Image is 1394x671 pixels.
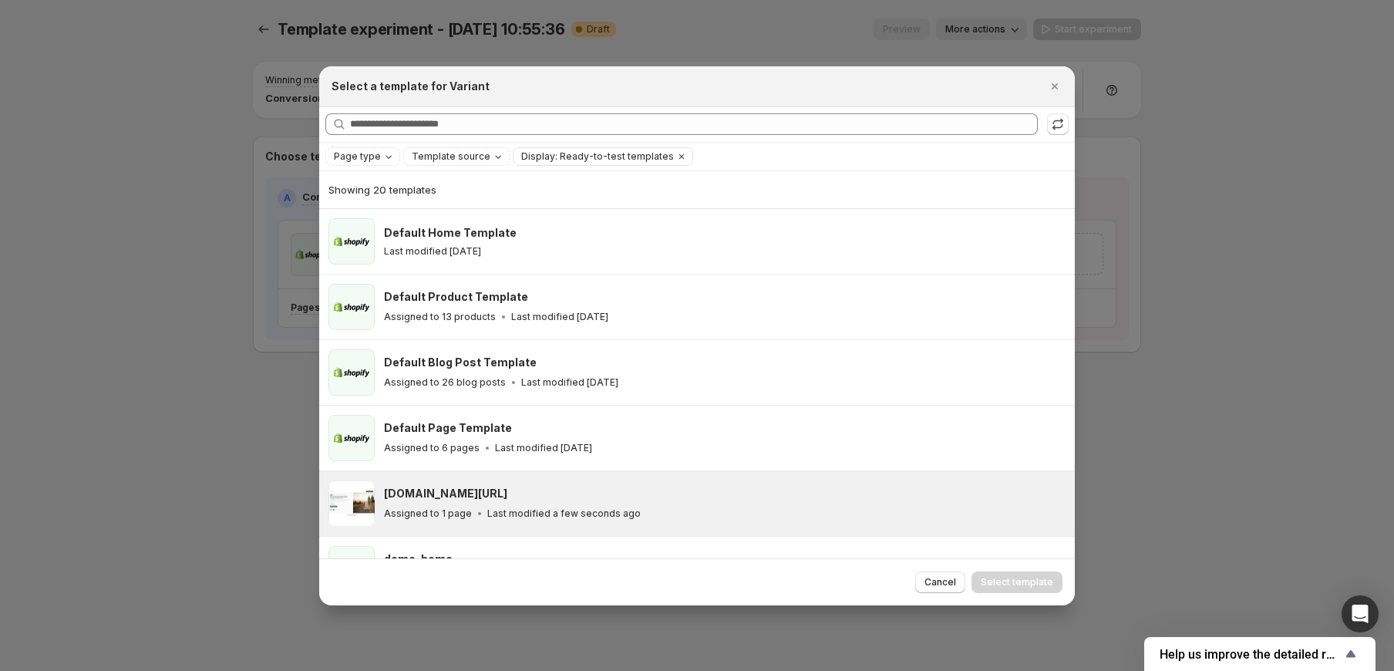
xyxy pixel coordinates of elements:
p: Last modified a few seconds ago [487,507,641,520]
span: Page type [334,150,381,163]
button: Cancel [915,572,965,593]
h3: Default Product Template [384,289,528,305]
h3: Default Home Template [384,225,517,241]
button: Display: Ready-to-test templates [513,148,674,165]
h3: Default Page Template [384,420,512,436]
p: Last modified [DATE] [384,245,481,258]
img: demo-home [328,546,375,592]
span: Cancel [924,576,956,588]
h2: Select a template for Variant [332,79,490,94]
span: Template source [412,150,490,163]
button: Clear [674,148,689,165]
div: Open Intercom Messenger [1342,595,1379,632]
p: Assigned to 26 blog posts [384,376,506,389]
p: Last modified [DATE] [495,442,592,454]
h3: Default Blog Post Template [384,355,537,370]
h3: [DOMAIN_NAME][URL] [384,486,507,501]
p: Assigned to 1 page [384,507,472,520]
img: Default Blog Post Template [328,349,375,396]
button: Show survey - Help us improve the detailed report for A/B campaigns [1160,645,1360,663]
h3: demo-home [384,551,453,567]
span: Help us improve the detailed report for A/B campaigns [1160,647,1342,662]
p: Assigned to 13 products [384,311,496,323]
button: Page type [326,148,399,165]
img: Default Home Template [328,218,375,265]
span: Display: Ready-to-test templates [521,150,674,163]
img: Default Page Template [328,415,375,461]
button: Close [1044,76,1066,97]
button: Template source [404,148,509,165]
span: Showing 20 templates [328,184,436,196]
p: Last modified [DATE] [521,376,618,389]
p: Assigned to 6 pages [384,442,480,454]
p: Last modified [DATE] [511,311,608,323]
img: Default Product Template [328,284,375,330]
